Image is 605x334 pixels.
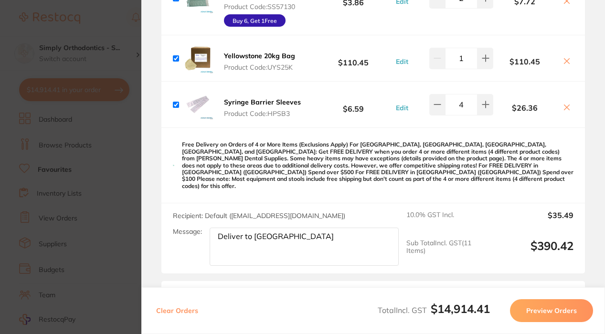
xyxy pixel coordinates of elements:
[493,104,556,112] b: $26.36
[182,141,573,189] p: Free Delivery on Orders of 4 or More Items (Exclusions Apply) For [GEOGRAPHIC_DATA], [GEOGRAPHIC_...
[406,239,486,266] span: Sub Total Incl. GST ( 11 Items)
[210,228,399,266] textarea: Deliver to [GEOGRAPHIC_DATA]
[173,211,345,220] span: Recipient: Default ( [EMAIL_ADDRESS][DOMAIN_NAME] )
[224,98,301,106] b: Syringe Barrier Sleeves
[494,211,573,231] output: $35.49
[510,299,593,322] button: Preview Orders
[221,98,304,118] button: Syringe Barrier Sleeves Product Code:HPSB3
[224,110,301,117] span: Product Code: HPSB3
[494,239,573,266] output: $390.42
[493,57,556,66] b: $110.45
[224,3,310,10] span: Product Code: SS57130
[393,104,411,112] button: Edit
[406,211,486,231] span: 10.0 % GST Incl.
[183,89,213,120] img: aGp2MGF1aQ
[378,305,490,315] span: Total Incl. GST
[224,52,295,60] b: Yellowstone 20kg Bag
[153,299,201,322] button: Clear Orders
[313,96,393,114] b: $6.59
[393,57,411,66] button: Edit
[224,63,295,71] span: Product Code: UYS25K
[221,52,298,72] button: Yellowstone 20kg Bag Product Code:UYS25K
[183,43,213,73] img: cXdybjBhMg
[224,14,286,27] div: Buy 6, Get 1 Free
[431,302,490,316] b: $14,914.41
[173,228,202,236] label: Message:
[313,50,393,67] b: $110.45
